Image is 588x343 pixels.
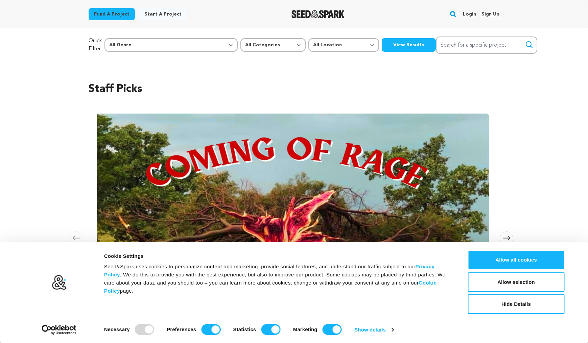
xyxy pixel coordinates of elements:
[89,81,500,97] h2: Staff Picks
[436,36,537,54] input: Search for a specific project
[89,8,135,20] a: Fund a project
[97,114,489,296] img: Coming of Rage image
[51,275,67,290] img: logo
[354,325,394,335] a: Show details
[89,37,102,53] p: Quick Filter
[104,326,130,332] strong: Necessary
[139,8,187,20] a: Start a project
[468,294,565,314] button: Hide Details
[104,263,453,295] div: Seed&Spark uses cookies to personalize content and marketing, provide social features, and unders...
[291,10,345,18] img: Seed&Spark Logo Dark Mode
[468,272,565,292] button: Allow selection
[104,252,453,260] div: Cookie Settings
[233,326,256,332] strong: Statistics
[167,326,196,332] strong: Preferences
[291,10,345,18] a: Seed&Spark Homepage
[463,9,476,20] a: Login
[468,250,565,270] button: Allow all cookies
[29,325,89,335] a: Usercentrics Cookiebot - opens in a new window
[382,38,436,52] button: View Results
[293,326,317,332] strong: Marketing
[481,9,499,20] a: Sign up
